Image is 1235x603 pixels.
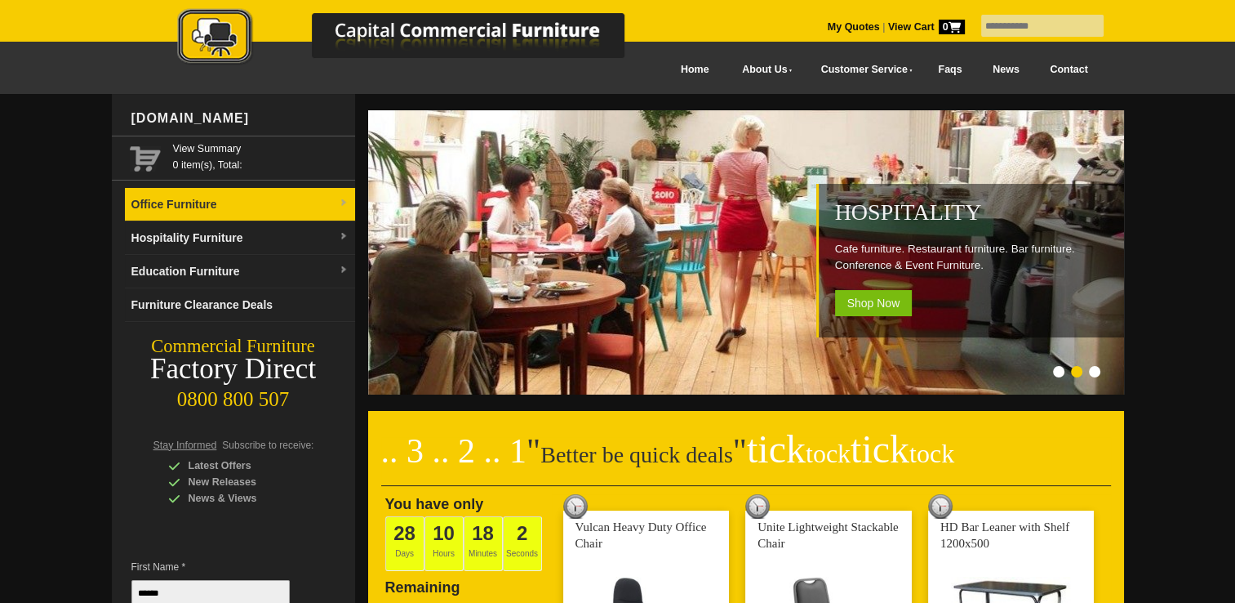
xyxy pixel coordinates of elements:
li: Page dot 2 [1071,366,1082,377]
a: Customer Service [802,51,922,88]
li: Page dot 3 [1089,366,1100,377]
span: 0 item(s), Total: [173,141,349,171]
a: Office Furnituredropdown [125,188,355,221]
span: Remaining [385,573,460,596]
span: 28 [393,522,415,544]
a: Education Furnituredropdown [125,255,355,288]
a: View Cart0 [885,21,964,33]
span: " [733,432,954,470]
a: Hospitality Cafe furniture. Restaurant furniture. Bar furniture. Conference & Event Furniture. Sh... [368,386,1127,397]
strong: View Cart [888,21,965,33]
span: tick tick [747,427,954,471]
div: Latest Offers [168,458,323,474]
div: New Releases [168,474,323,490]
span: 18 [472,522,494,544]
img: tick tock deal clock [745,494,770,519]
span: You have only [385,496,484,512]
a: Furniture Clearance Deals [125,288,355,322]
span: Subscribe to receive: [222,440,313,451]
span: Stay Informed [153,440,217,451]
a: My Quotes [828,21,880,33]
div: Factory Direct [112,358,355,381]
a: Contact [1034,51,1103,88]
img: dropdown [339,266,349,275]
span: Hours [424,516,464,571]
p: Cafe furniture. Restaurant furniture. Bar furniture. Conference & Event Furniture. [835,241,1116,274]
img: dropdown [339,199,349,208]
img: tick tock deal clock [928,494,953,519]
span: 2 [517,522,527,544]
div: 0800 800 507 [112,380,355,411]
a: Faqs [923,51,978,88]
span: 0 [939,20,965,34]
a: Hospitality Furnituredropdown [125,221,355,255]
span: First Name * [131,559,314,575]
span: tock [806,439,851,468]
img: Capital Commercial Furniture Logo [132,8,704,68]
div: News & Views [168,490,323,507]
span: Shop Now [835,290,913,316]
a: View Summary [173,141,349,157]
span: " [526,432,540,470]
span: 10 [433,522,455,544]
a: News [977,51,1034,88]
span: Minutes [464,516,503,571]
img: tick tock deal clock [563,494,588,519]
a: Capital Commercial Furniture Logo [132,8,704,73]
span: .. 3 .. 2 .. 1 [381,432,527,470]
h2: Hospitality [835,200,1116,225]
li: Page dot 1 [1053,366,1064,377]
a: About Us [724,51,802,88]
img: Hospitality [368,110,1127,395]
div: [DOMAIN_NAME] [125,94,355,143]
div: Commercial Furniture [112,335,355,358]
span: Days [385,516,424,571]
h2: Better be quick deals [381,437,1111,486]
span: Seconds [503,516,542,571]
img: dropdown [339,232,349,242]
span: tock [909,439,954,468]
